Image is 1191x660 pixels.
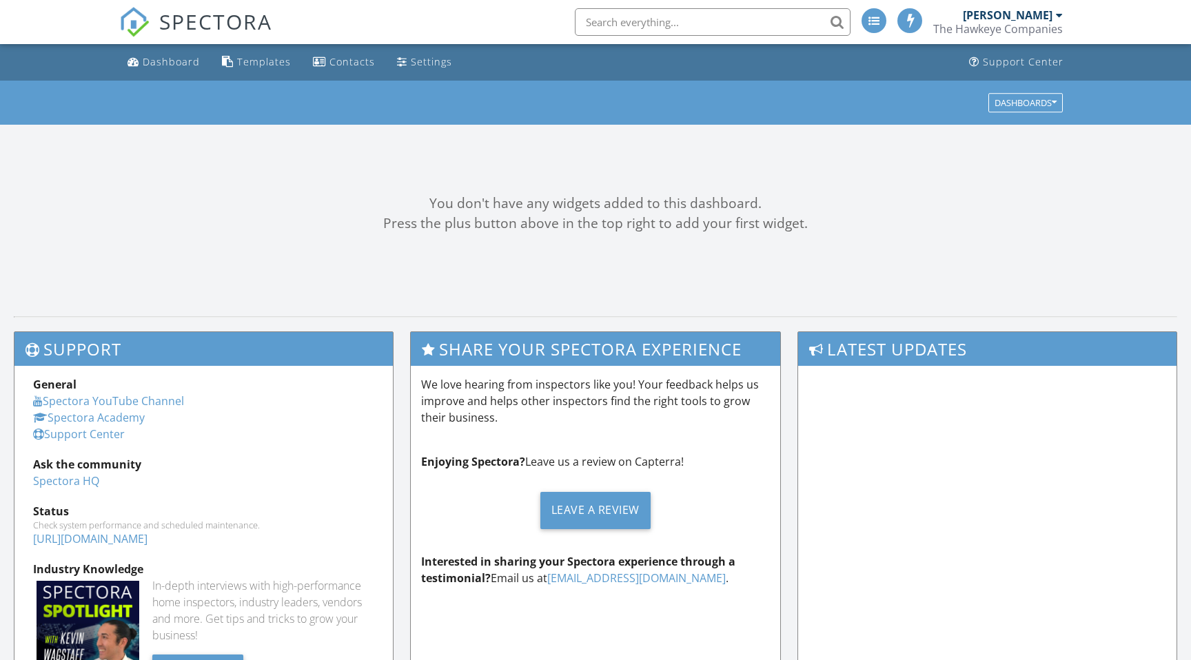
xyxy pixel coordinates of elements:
a: Support Center [964,50,1069,75]
a: Spectora YouTube Channel [33,393,184,409]
a: Contacts [307,50,380,75]
button: Dashboards [988,93,1063,112]
div: Press the plus button above in the top right to add your first widget. [14,214,1177,234]
a: SPECTORA [119,19,272,48]
a: Settings [391,50,458,75]
div: Status [33,503,374,519]
strong: General [33,377,77,392]
div: Dashboards [995,98,1057,107]
h3: Share Your Spectora Experience [411,332,781,366]
div: Leave a Review [540,492,651,529]
div: Contacts [329,55,375,68]
div: Settings [411,55,452,68]
input: Search everything... [575,8,851,36]
a: [URL][DOMAIN_NAME] [33,531,147,546]
a: Leave a Review [421,481,771,539]
div: Dashboard [143,55,200,68]
img: The Best Home Inspection Software - Spectora [119,7,150,37]
div: You don't have any widgets added to this dashboard. [14,194,1177,214]
p: Leave us a review on Capterra! [421,453,771,470]
p: Email us at . [421,553,771,586]
div: [PERSON_NAME] [963,8,1052,22]
p: We love hearing from inspectors like you! Your feedback helps us improve and helps other inspecto... [421,376,771,426]
a: Dashboard [122,50,205,75]
a: [EMAIL_ADDRESS][DOMAIN_NAME] [547,570,726,586]
strong: Enjoying Spectora? [421,454,525,469]
a: Templates [216,50,296,75]
a: Support Center [33,426,125,442]
div: Industry Knowledge [33,561,374,577]
strong: Interested in sharing your Spectora experience through a testimonial? [421,554,735,586]
div: In-depth interviews with high-performance home inspectors, industry leaders, vendors and more. Ge... [152,577,374,643]
div: Ask the community [33,456,374,473]
h3: Support [14,332,393,366]
h3: Latest Updates [798,332,1177,366]
a: Spectora HQ [33,473,99,488]
a: Spectora Academy [33,410,145,425]
div: The Hawkeye Companies [933,22,1063,36]
div: Templates [237,55,291,68]
div: Support Center [983,55,1063,68]
span: SPECTORA [159,7,272,36]
div: Check system performance and scheduled maintenance. [33,519,374,530]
